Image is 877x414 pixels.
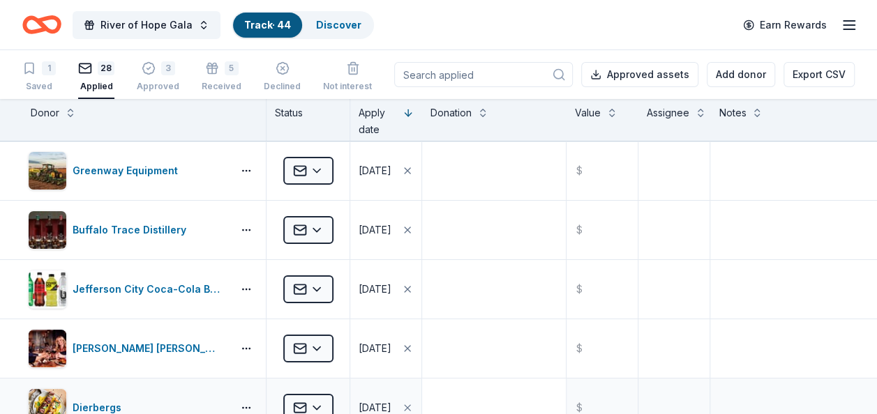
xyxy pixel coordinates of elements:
button: [DATE] [350,201,421,259]
div: Jefferson City Coca-Cola Bottling Company [73,281,227,298]
div: 5 [225,61,239,75]
button: 3Approved [137,56,179,99]
button: Image for Buffalo Trace DistilleryBuffalo Trace Distillery [28,210,227,250]
button: 1Saved [22,56,56,99]
div: Buffalo Trace Distillery [73,222,192,238]
button: Declined [264,56,301,99]
a: Earn Rewards [735,13,835,38]
span: River of Hope Gala [100,17,193,33]
img: Image for Greenway Equipment [29,152,66,190]
button: Image for Cooper's Hawk Winery and Restaurants[PERSON_NAME] [PERSON_NAME] Winery and Restaurants [28,329,227,368]
div: Saved [22,81,56,92]
button: Image for Jefferson City Coca-Cola Bottling Company Jefferson City Coca-Cola Bottling Company [28,270,227,309]
div: Status [267,99,350,141]
button: [DATE] [350,141,421,200]
div: Not interested [323,81,383,92]
button: Approved assets [581,62,698,87]
a: Home [22,8,61,41]
div: [DATE] [359,222,391,238]
button: River of Hope Gala [73,11,220,39]
button: 5Received [202,56,241,99]
button: Image for Greenway EquipmentGreenway Equipment [28,151,227,190]
div: [DATE] [359,162,391,179]
div: Apply date [359,105,397,138]
div: [DATE] [359,281,391,298]
button: [DATE] [350,260,421,319]
button: [DATE] [350,319,421,378]
button: Not interested [323,56,383,99]
div: Greenway Equipment [73,162,183,179]
div: 3 [161,61,175,75]
button: Export CSV [784,62,855,87]
div: [PERSON_NAME] [PERSON_NAME] Winery and Restaurants [73,340,227,357]
div: 28 [98,61,114,75]
div: Donation [430,105,472,121]
img: Image for Jefferson City Coca-Cola Bottling Company [29,270,66,308]
div: 1 [42,61,56,75]
div: Approved [137,81,179,92]
div: [DATE] [359,340,391,357]
div: Declined [264,81,301,92]
div: Received [202,81,241,92]
div: Applied [78,81,114,92]
button: Track· 44Discover [232,11,374,39]
img: Image for Cooper's Hawk Winery and Restaurants [29,330,66,367]
a: Discover [316,19,361,31]
div: Value [575,105,601,121]
input: Search applied [394,62,573,87]
img: Image for Buffalo Trace Distillery [29,211,66,249]
div: Assignee [647,105,689,121]
div: Donor [31,105,59,121]
button: 28Applied [78,56,114,99]
a: Track· 44 [244,19,291,31]
button: Add donor [707,62,775,87]
div: Notes [719,105,746,121]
